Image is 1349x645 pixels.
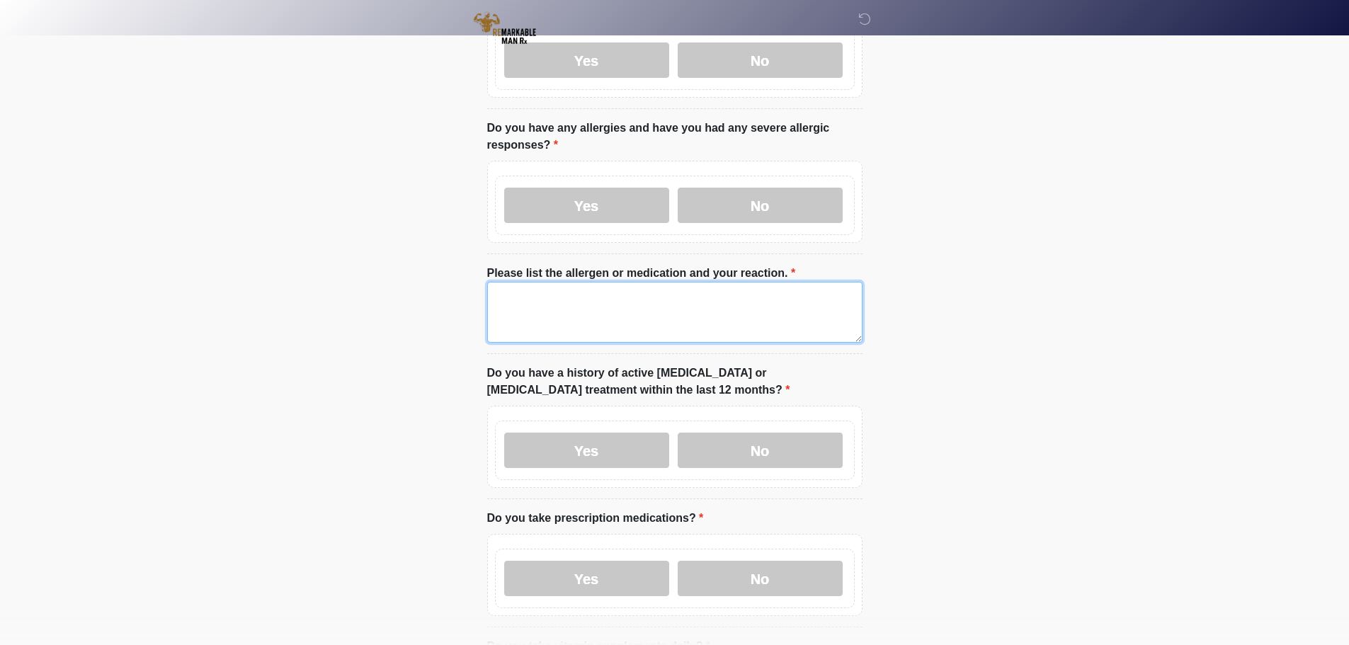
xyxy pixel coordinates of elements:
[678,561,843,596] label: No
[487,120,863,154] label: Do you have any allergies and have you had any severe allergic responses?
[678,42,843,78] label: No
[504,42,669,78] label: Yes
[473,11,536,44] img: REmarkable Man Rx LLC Logo
[678,188,843,223] label: No
[487,365,863,399] label: Do you have a history of active [MEDICAL_DATA] or [MEDICAL_DATA] treatment within the last 12 mon...
[678,433,843,468] label: No
[504,561,669,596] label: Yes
[487,510,704,527] label: Do you take prescription medications?
[504,433,669,468] label: Yes
[504,188,669,223] label: Yes
[487,265,796,282] label: Please list the allergen or medication and your reaction.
